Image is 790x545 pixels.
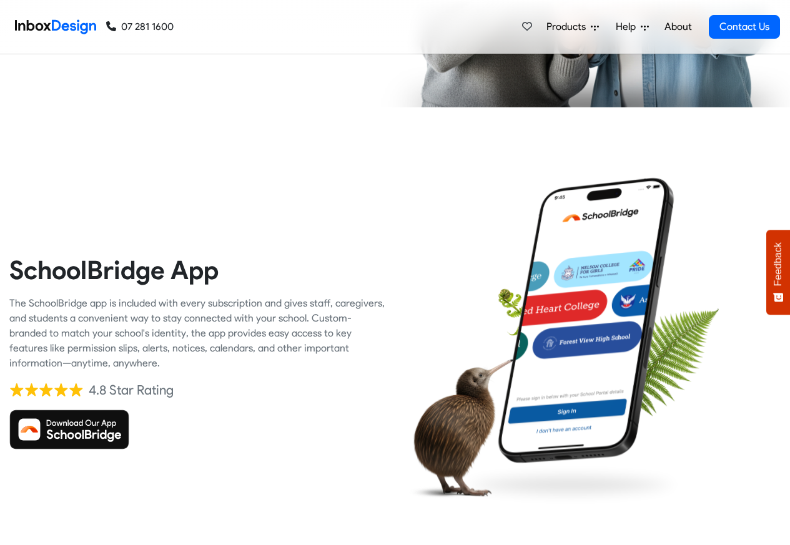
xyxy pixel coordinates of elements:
[546,19,591,34] span: Products
[9,296,386,371] div: The SchoolBridge app is included with every subscription and gives staff, caregivers, and student...
[89,381,174,400] div: 4.8 Star Rating
[616,19,641,34] span: Help
[661,14,695,39] a: About
[773,242,784,286] span: Feedback
[611,14,654,39] a: Help
[541,14,604,39] a: Products
[9,254,386,286] heading: SchoolBridge App
[709,15,780,39] a: Contact Us
[106,19,174,34] a: 07 281 1600
[485,177,687,464] img: phone.png
[455,460,687,510] img: shadow.png
[766,230,790,315] button: Feedback - Show survey
[9,410,129,449] img: Download SchoolBridge App
[405,357,513,503] img: kiwi_bird.png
